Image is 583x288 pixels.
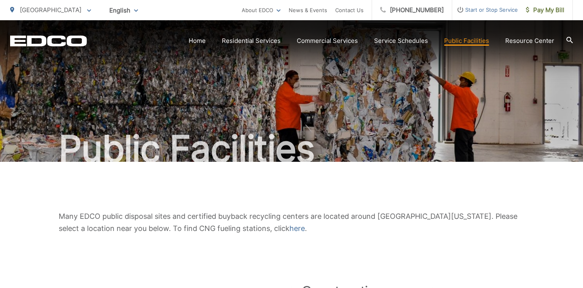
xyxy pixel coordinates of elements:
[103,3,144,17] span: English
[10,35,87,47] a: EDCD logo. Return to the homepage.
[526,5,564,15] span: Pay My Bill
[20,6,81,14] span: [GEOGRAPHIC_DATA]
[289,5,327,15] a: News & Events
[297,36,358,46] a: Commercial Services
[374,36,428,46] a: Service Schedules
[335,5,364,15] a: Contact Us
[505,36,554,46] a: Resource Center
[10,129,573,169] h1: Public Facilities
[189,36,206,46] a: Home
[59,212,517,233] span: Many EDCO public disposal sites and certified buyback recycling centers are located around [GEOGR...
[222,36,281,46] a: Residential Services
[444,36,489,46] a: Public Facilities
[242,5,281,15] a: About EDCO
[289,222,305,235] a: here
